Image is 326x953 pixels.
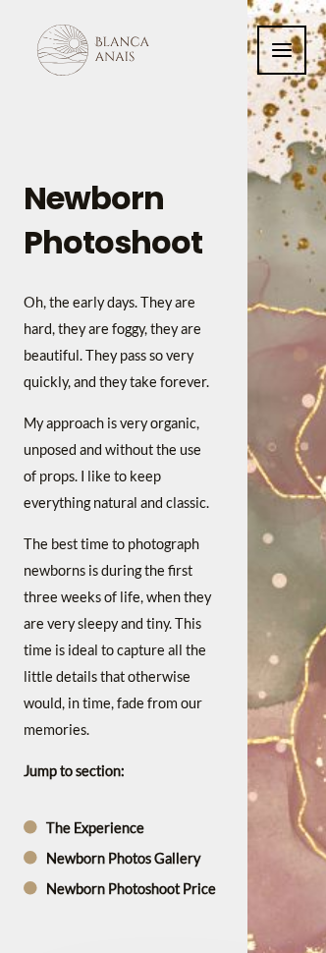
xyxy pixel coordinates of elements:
[24,531,216,744] p: The best time to photograph newborns is during the first three weeks of life, when they are very ...
[24,875,216,902] a: Newborn Photoshoot Price
[24,762,125,779] b: Jump to section:
[41,814,144,841] span: The Experience
[24,289,216,395] p: Oh, the early days. They are hard, they are foggy, they are beautiful. They pass so very quickly,...
[24,845,216,871] a: Newborn Photos Gallery
[24,814,216,841] a: The Experience
[41,845,200,871] span: Newborn Photos Gallery
[24,177,255,265] h1: Newborn Photoshoot
[20,25,167,76] img: Blanca Anais Photography
[41,875,216,902] span: Newborn Photoshoot Price
[24,410,216,516] p: My approach is very organic, unposed and without the use of props. I like to keep everything natu...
